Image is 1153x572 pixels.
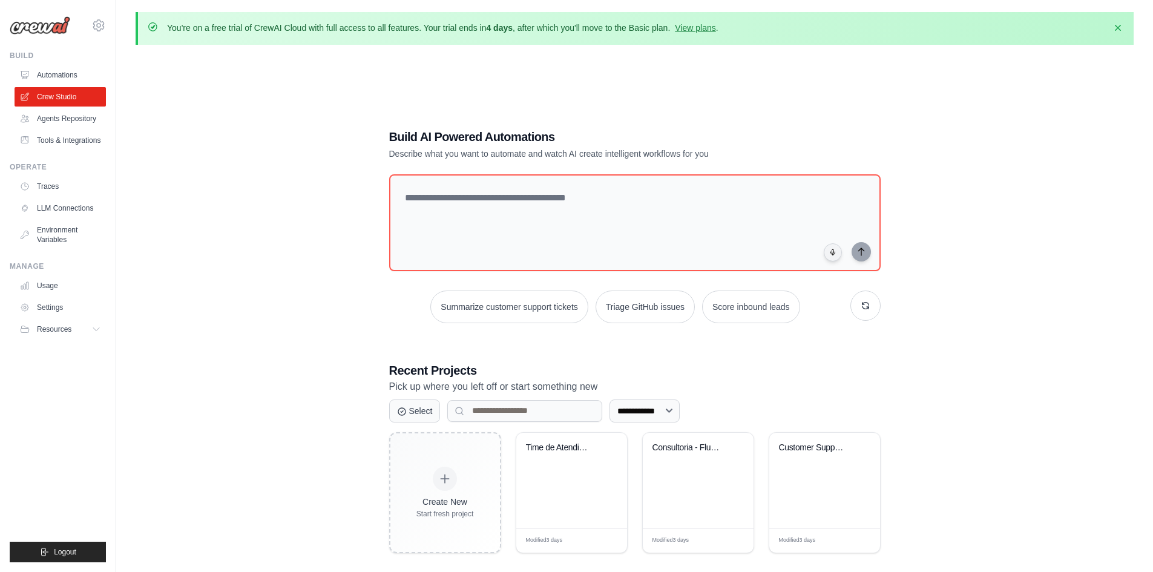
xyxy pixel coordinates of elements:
[652,442,726,453] div: Consultoria - Fluxo de Diagnostico Empresarial
[430,291,588,323] button: Summarize customer support tickets
[10,162,106,172] div: Operate
[652,536,689,545] span: Modified 3 days
[596,291,695,323] button: Triage GitHub issues
[389,379,881,395] p: Pick up where you left off or start something new
[702,291,800,323] button: Score inbound leads
[851,536,861,545] span: Edit
[779,536,816,545] span: Modified 3 days
[389,128,796,145] h1: Build AI Powered Automations
[10,16,70,35] img: Logo
[389,362,881,379] h3: Recent Projects
[416,496,474,508] div: Create New
[15,298,106,317] a: Settings
[15,276,106,295] a: Usage
[526,536,563,545] span: Modified 3 days
[54,547,76,557] span: Logout
[15,87,106,107] a: Crew Studio
[598,536,608,545] span: Edit
[37,324,71,334] span: Resources
[526,442,599,453] div: Time de Atendimento para Loja de Semijoias
[824,243,842,261] button: Click to speak your automation idea
[486,23,513,33] strong: 4 days
[10,51,106,61] div: Build
[10,542,106,562] button: Logout
[850,291,881,321] button: Get new suggestions
[724,536,735,545] span: Edit
[389,148,796,160] p: Describe what you want to automate and watch AI create intelligent workflows for you
[15,177,106,196] a: Traces
[15,320,106,339] button: Resources
[389,399,441,422] button: Select
[15,131,106,150] a: Tools & Integrations
[167,22,718,34] p: You're on a free trial of CrewAI Cloud with full access to all features. Your trial ends in , aft...
[10,261,106,271] div: Manage
[779,442,852,453] div: Customer Support Ticket Automation
[416,509,474,519] div: Start fresh project
[15,199,106,218] a: LLM Connections
[675,23,715,33] a: View plans
[15,220,106,249] a: Environment Variables
[15,65,106,85] a: Automations
[15,109,106,128] a: Agents Repository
